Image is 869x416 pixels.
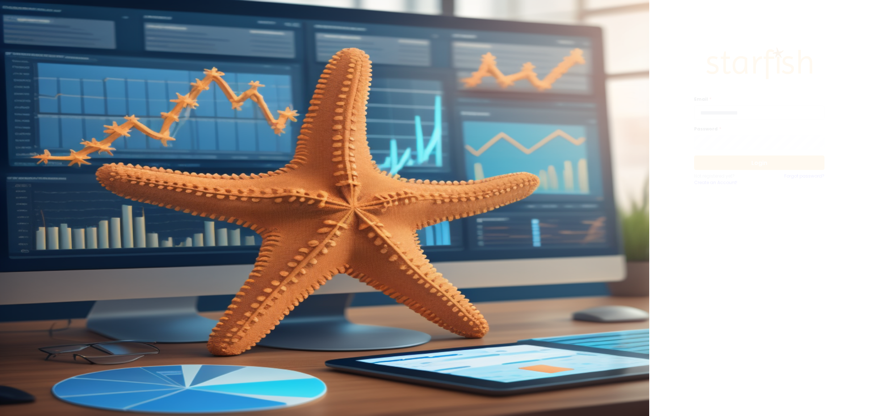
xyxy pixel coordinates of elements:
a: Forgot password? [784,173,824,186]
p: Not registered yet? [694,173,759,179]
a: Create an Account! [694,179,759,186]
label: Password [694,126,820,132]
label: Email [694,96,820,103]
button: Login [694,155,824,170]
img: Logo.42cb71d561138c82c4ab.png [705,41,814,86]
